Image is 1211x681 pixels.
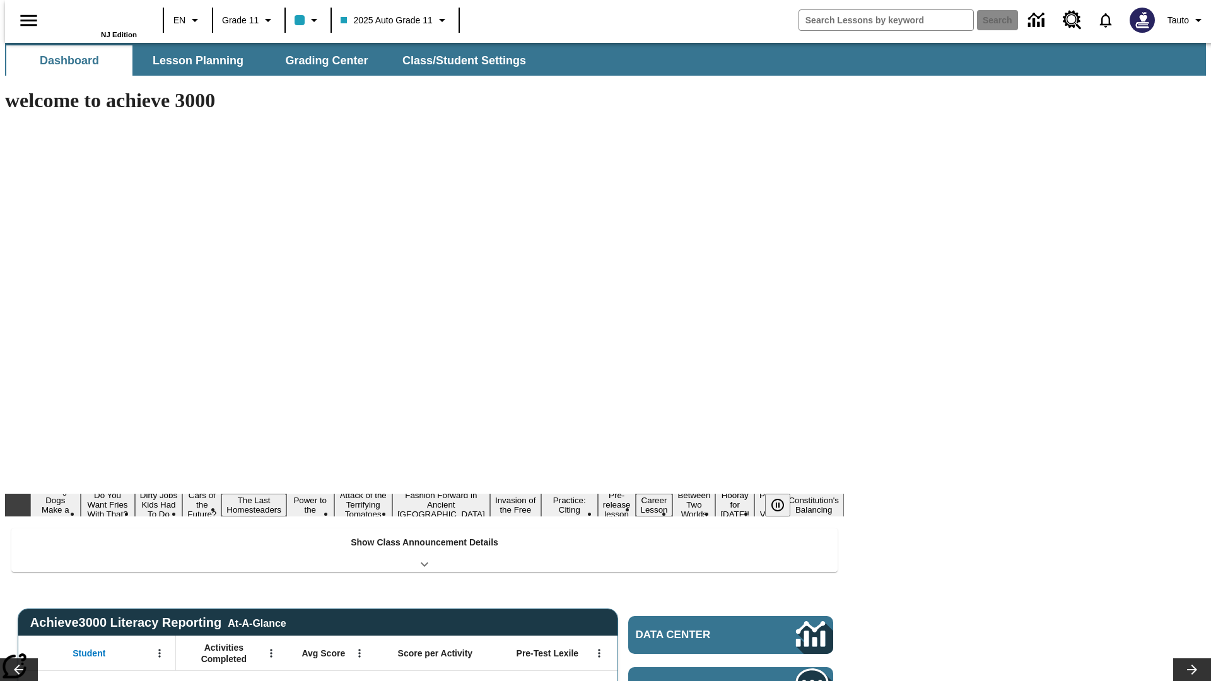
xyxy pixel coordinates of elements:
button: Pause [765,494,790,516]
a: Home [55,6,137,31]
button: Slide 3 Dirty Jobs Kids Had To Do [135,489,183,521]
span: 2025 Auto Grade 11 [341,14,432,27]
button: Select a new avatar [1122,4,1162,37]
button: Grade: Grade 11, Select a grade [217,9,281,32]
h1: welcome to achieve 3000 [5,89,844,112]
button: Slide 16 The Constitution's Balancing Act [783,484,844,526]
button: Slide 5 The Last Homesteaders [221,494,286,516]
button: Lesson carousel, Next [1173,658,1211,681]
a: Data Center [1021,3,1055,38]
span: EN [173,14,185,27]
button: Slide 7 Attack of the Terrifying Tomatoes [334,489,392,521]
a: Data Center [628,616,833,654]
div: Show Class Announcement Details [11,528,838,572]
button: Open Menu [350,644,369,663]
a: Resource Center, Will open in new tab [1055,3,1089,37]
button: Slide 9 The Invasion of the Free CD [490,484,541,526]
button: Slide 14 Hooray for Constitution Day! [715,489,754,521]
span: Data Center [636,629,754,641]
span: NJ Edition [101,31,137,38]
div: SubNavbar [5,45,537,76]
button: Slide 12 Career Lesson [636,494,673,516]
a: Notifications [1089,4,1122,37]
div: Pause [765,494,803,516]
button: Open Menu [262,644,281,663]
button: Slide 15 Point of View [754,489,783,521]
button: Open Menu [150,644,169,663]
div: Home [55,4,137,38]
button: Class color is light blue. Change class color [290,9,327,32]
button: Slide 11 Pre-release lesson [598,489,636,521]
input: search field [799,10,973,30]
button: Slide 10 Mixed Practice: Citing Evidence [541,484,598,526]
span: Pre-Test Lexile [517,648,579,659]
span: Tauto [1167,14,1189,27]
button: Slide 4 Cars of the Future? [182,489,221,521]
button: Class: 2025 Auto Grade 11, Select your class [336,9,454,32]
button: Profile/Settings [1162,9,1211,32]
span: Score per Activity [398,648,473,659]
button: Class/Student Settings [392,45,536,76]
button: Slide 13 Between Two Worlds [672,489,715,521]
button: Language: EN, Select a language [168,9,208,32]
button: Grading Center [264,45,390,76]
button: Slide 1 Diving Dogs Make a Splash [30,484,81,526]
div: SubNavbar [5,43,1206,76]
span: Activities Completed [182,642,266,665]
span: Avg Score [301,648,345,659]
span: Achieve3000 Literacy Reporting [30,615,286,630]
button: Slide 8 Fashion Forward in Ancient Rome [392,489,490,521]
button: Dashboard [6,45,132,76]
button: Open side menu [10,2,47,39]
button: Slide 2 Do You Want Fries With That? [81,489,135,521]
button: Open Menu [590,644,609,663]
img: Avatar [1130,8,1155,33]
div: At-A-Glance [228,615,286,629]
span: Grade 11 [222,14,259,27]
p: Show Class Announcement Details [351,536,498,549]
button: Lesson Planning [135,45,261,76]
button: Slide 6 Solar Power to the People [286,484,334,526]
span: Student [73,648,105,659]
